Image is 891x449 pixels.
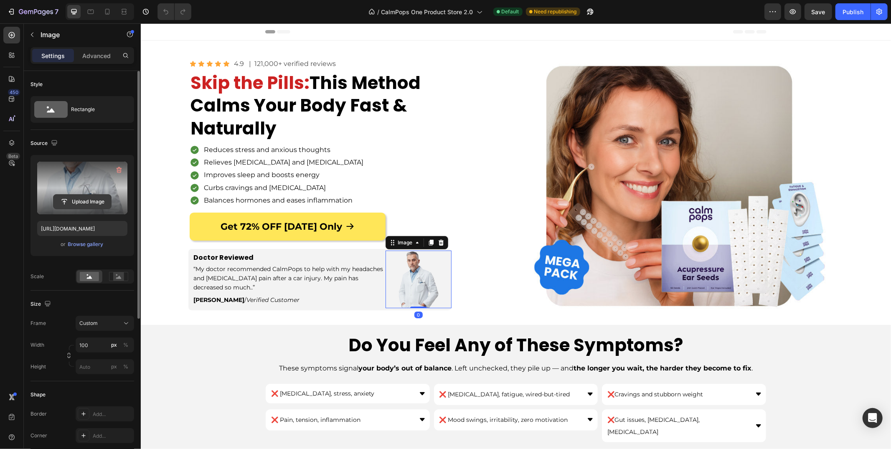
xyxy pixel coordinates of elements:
div: Image [255,216,273,223]
strong: the longer you wait, the harder they become to fix [433,341,611,349]
div: Size [30,299,53,310]
div: Rectangle [71,100,122,119]
div: Add... [93,432,132,440]
input: px% [76,359,134,374]
label: Width [30,341,44,349]
label: Frame [30,320,46,327]
span: Need republishing [534,8,577,15]
span: Gut issues, [MEDICAL_DATA], [MEDICAL_DATA] [467,393,559,412]
button: Upload Image [53,194,112,209]
div: Browse gallery [68,241,104,248]
strong: ❌ [467,367,474,375]
div: Open Intercom Messenger [863,408,883,428]
span: or [61,239,66,249]
span: Custom [79,320,98,327]
button: 7 [3,3,62,20]
input: px% [76,337,134,353]
img: gempages_572776854180594912-b65c4265-2633-46dc-959e-583812088973.jpg [257,227,299,285]
span: ❌ [MEDICAL_DATA], stress, anxiety [130,366,234,374]
div: Corner [30,432,47,439]
div: 450 [8,89,20,96]
p: Advanced [82,51,111,60]
span: CalmPops One Product Store 2.0 [381,8,473,16]
p: Image [41,30,112,40]
div: Publish [843,8,863,16]
div: Border [30,410,47,418]
p: Settings [41,51,65,60]
strong: ❌ [467,393,474,400]
span: Cravings and stubborn weight [467,367,562,375]
div: Scale [30,273,44,280]
div: Style [30,81,43,88]
strong: your body’s out of balance [218,341,311,349]
h2: Do You Feel Any of These Symptoms? [124,310,626,335]
label: Height [30,363,46,370]
div: Shape [30,391,46,398]
span: These symptoms signal . Left unchecked, they pile up — and . [138,341,612,349]
input: https://example.com/image.jpg [37,221,127,236]
span: ❌ [MEDICAL_DATA], fatigue, wired-but-tired [299,367,429,375]
button: Save [805,3,832,20]
div: % [123,363,128,370]
div: 0 [274,288,282,295]
div: % [123,341,128,349]
div: Add... [93,411,132,418]
iframe: Design area [141,23,891,449]
span: Save [812,8,825,15]
button: Browse gallery [68,240,104,249]
span: Default [502,8,519,15]
button: px [121,362,131,372]
div: px [111,363,117,370]
button: % [109,362,119,372]
button: Publish [835,3,871,20]
div: Beta [6,153,20,160]
button: px [121,340,131,350]
button: % [109,340,119,350]
span: / [378,8,380,16]
div: px [111,341,117,349]
img: gempages_572776854180594912-8311d377-7838-4625-b4f9-26246f344ee3.jpg [393,40,685,287]
span: ❌ Mood swings, irritability, zero motivation [299,393,427,400]
div: Undo/Redo [157,3,191,20]
p: 7 [55,7,58,17]
button: Custom [76,316,134,331]
span: ❌ Pain, tension, inflammation [130,393,220,400]
div: Source [30,138,59,149]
